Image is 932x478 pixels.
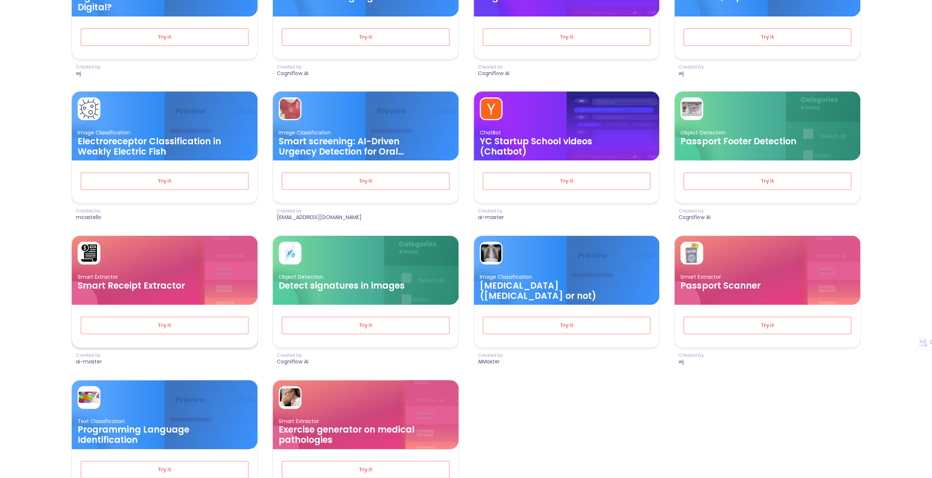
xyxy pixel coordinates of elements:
[478,64,509,70] p: Created by
[683,172,851,190] button: Try it
[93,177,236,186] span: Try it
[78,418,252,425] p: Text Classification
[192,236,257,348] img: card background
[495,177,638,186] span: Try it
[294,465,437,474] span: Try it
[78,274,252,281] p: Smart Extractor
[682,99,702,119] img: card avatar
[76,70,101,77] p: wj
[78,136,224,157] h3: Electroreceptor Classification in Weakly Electric Fish
[483,316,651,334] button: Try it
[78,281,224,291] h3: Smart Receipt Extractor
[72,260,121,352] img: card ellipse
[279,281,425,291] h3: Detect signatures in images
[280,99,300,119] img: card avatar
[277,64,308,70] p: Created by
[680,274,854,281] p: Smart Extractor
[277,352,308,358] p: Created by
[679,358,703,365] p: wj
[680,281,827,291] h3: Passport Scanner
[76,214,101,221] p: mcastello
[294,33,437,42] span: Try it
[478,70,509,77] p: Cogniflow AI
[93,465,236,474] span: Try it
[675,115,724,208] img: card ellipse
[72,115,121,208] img: card ellipse
[567,236,659,373] img: card background
[277,208,361,214] p: Created by
[679,352,703,358] p: Created by
[480,136,626,157] h3: YC Startup School videos (Chatbot)
[794,236,860,348] img: card background
[680,136,827,147] h3: Passport Footer Detection
[483,172,651,190] button: Try it
[478,358,503,365] p: AIMaster
[679,214,710,221] p: Cogniflow AI
[279,274,453,281] p: Object Detection
[696,321,839,330] span: Try it
[76,64,101,70] p: Created by
[294,177,437,186] span: Try it
[679,64,703,70] p: Created by
[495,321,638,330] span: Try it
[273,260,322,352] img: card ellipse
[76,352,102,358] p: Created by
[279,136,425,157] h3: Smart screening: AI-Driven Urgency Detection for Oral Lesion Referrals
[164,92,257,228] img: card background
[481,243,501,263] img: card avatar
[79,387,99,408] img: card avatar
[282,172,450,190] button: Try it
[76,358,102,365] p: ai-master
[78,425,224,445] h3: Programming Language Identification
[79,243,99,263] img: card avatar
[79,99,99,119] img: card avatar
[786,92,860,236] img: card background
[81,316,249,334] button: Try it
[277,70,308,77] p: Cogniflow AI
[478,208,504,214] p: Created by
[478,352,503,358] p: Created by
[76,208,101,214] p: Created by
[78,129,252,136] p: Image Classification
[495,33,638,42] span: Try it
[481,99,501,119] img: card avatar
[480,274,654,281] p: Image Classification
[474,260,523,352] img: card ellipse
[384,236,458,380] img: card background
[480,129,654,136] p: ChatBot
[273,115,322,208] img: card ellipse
[93,321,236,330] span: Try it
[679,208,710,214] p: Created by
[81,172,249,190] button: Try it
[480,281,626,301] h3: Chest x-ray (Pneumonia or not)
[365,92,458,228] img: card background
[675,260,724,352] img: card ellipse
[294,321,437,330] span: Try it
[93,33,236,42] span: Try it
[282,316,450,334] button: Try it
[280,387,300,408] img: card avatar
[277,214,361,221] p: [EMAIL_ADDRESS][DOMAIN_NAME]
[696,177,839,186] span: Try it
[682,243,702,263] img: card avatar
[478,214,504,221] p: ai-master
[81,28,249,46] button: Try it
[474,115,523,208] img: card ellipse
[279,129,453,136] p: Image Classification
[279,418,453,425] p: Smart Extractor
[680,129,854,136] p: Object Detection
[277,358,308,365] p: Cogniflow AI
[483,28,651,46] button: Try it
[683,28,851,46] button: Try it
[679,70,703,77] p: wj
[282,28,450,46] button: Try it
[279,425,425,445] h3: Exercise generator on medical pathologies
[280,243,300,263] img: card avatar
[683,316,851,334] button: Try it
[696,33,839,42] span: Try it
